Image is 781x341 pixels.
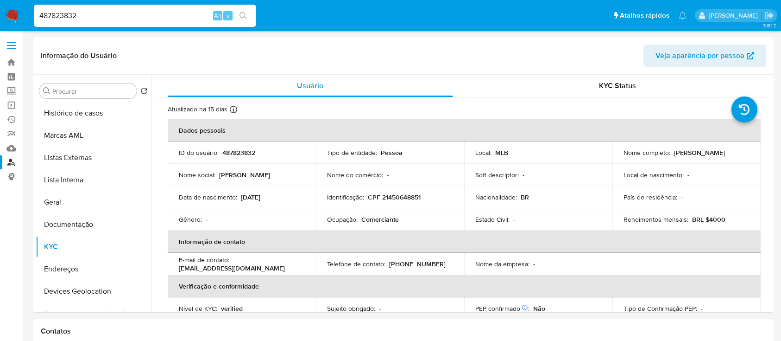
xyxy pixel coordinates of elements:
[368,193,421,201] p: CPF 21450648851
[521,193,529,201] p: BR
[179,193,237,201] p: Data de nascimento :
[687,171,689,179] p: -
[533,304,545,313] p: Não
[495,148,508,157] p: MLB
[36,124,151,147] button: Marcas AML
[523,171,524,179] p: -
[692,215,725,224] p: BRL $4000
[168,275,761,297] th: Verificação e conformidade
[387,171,389,179] p: -
[52,87,133,96] input: Procurar
[327,171,383,179] p: Nome do comércio :
[219,171,270,179] p: [PERSON_NAME]
[214,11,221,20] span: Alt
[221,304,243,313] p: verified
[179,304,217,313] p: Nível de KYC :
[168,231,761,253] th: Informação de contato
[222,148,255,157] p: 487823832
[36,191,151,213] button: Geral
[513,215,515,224] p: -
[389,260,446,268] p: [PHONE_NUMBER]
[624,304,697,313] p: Tipo de Confirmação PEP :
[179,215,202,224] p: Gênero :
[43,87,50,95] button: Procurar
[681,193,683,201] p: -
[764,11,774,20] a: Sair
[379,304,381,313] p: -
[701,304,703,313] p: -
[41,51,117,60] h1: Informação do Usuário
[361,215,399,224] p: Comerciante
[475,171,519,179] p: Soft descriptor :
[179,256,229,264] p: E-mail de contato :
[327,304,375,313] p: Sujeito obrigado :
[624,215,688,224] p: Rendimentos mensais :
[179,171,215,179] p: Nome social :
[327,193,364,201] p: Identificação :
[624,193,677,201] p: País de residência :
[655,45,744,67] span: Veja aparência por pessoa
[140,87,148,97] button: Retornar ao pedido padrão
[327,148,377,157] p: Tipo de entidade :
[475,304,529,313] p: PEP confirmado :
[227,11,229,20] span: s
[168,105,227,114] p: Atualizado há 15 dias
[36,169,151,191] button: Lista Interna
[475,260,529,268] p: Nome da empresa :
[297,80,323,91] span: Usuário
[679,12,687,19] a: Notificações
[674,148,725,157] p: [PERSON_NAME]
[475,193,517,201] p: Nacionalidade :
[36,280,151,302] button: Devices Geolocation
[327,215,358,224] p: Ocupação :
[475,148,491,157] p: Local :
[168,119,761,142] th: Dados pessoais
[241,193,260,201] p: [DATE]
[36,213,151,236] button: Documentação
[643,45,766,67] button: Veja aparência por pessoa
[620,11,669,20] span: Atalhos rápidos
[475,215,510,224] p: Estado Civil :
[179,148,219,157] p: ID do usuário :
[36,236,151,258] button: KYC
[624,148,670,157] p: Nome completo :
[327,260,385,268] p: Telefone de contato :
[34,10,256,22] input: Pesquise usuários ou casos...
[533,260,535,268] p: -
[599,80,636,91] span: KYC Status
[381,148,403,157] p: Pessoa
[624,171,684,179] p: Local de nascimento :
[41,327,766,336] h1: Contatos
[179,264,285,272] p: [EMAIL_ADDRESS][DOMAIN_NAME]
[709,11,761,20] p: alessandra.barbosa@mercadopago.com
[206,215,208,224] p: -
[36,147,151,169] button: Listas Externas
[36,258,151,280] button: Endereços
[36,302,151,325] button: Detalhe da geolocalização
[36,102,151,124] button: Histórico de casos
[233,9,252,22] button: search-icon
